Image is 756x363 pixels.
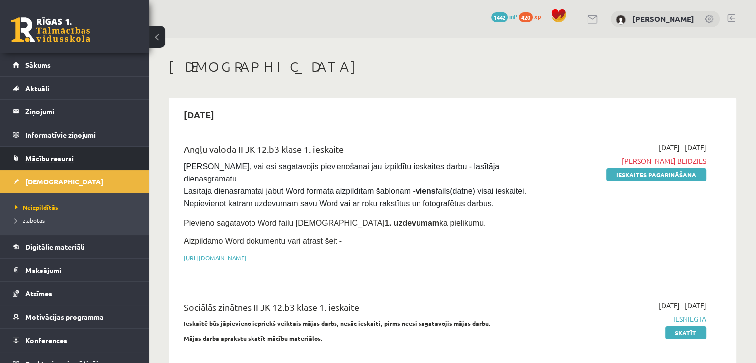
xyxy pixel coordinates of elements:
a: Maksājumi [13,259,137,281]
span: mP [509,12,517,20]
a: [PERSON_NAME] [632,14,694,24]
a: Informatīvie ziņojumi [13,123,137,146]
a: 420 xp [519,12,546,20]
span: [PERSON_NAME] beidzies [542,156,706,166]
a: Ziņojumi [13,100,137,123]
span: [DEMOGRAPHIC_DATA] [25,177,103,186]
a: [DEMOGRAPHIC_DATA] [13,170,137,193]
span: [DATE] - [DATE] [659,142,706,153]
h2: [DATE] [174,103,224,126]
strong: Ieskaitē būs jāpievieno iepriekš veiktais mājas darbs, nesāc ieskaiti, pirms neesi sagatavojis mā... [184,319,491,327]
a: Sākums [13,53,137,76]
a: Rīgas 1. Tālmācības vidusskola [11,17,90,42]
a: Neizpildītās [15,203,139,212]
span: Neizpildītās [15,203,58,211]
span: Aktuāli [25,84,49,92]
span: [DATE] - [DATE] [659,300,706,311]
legend: Ziņojumi [25,100,137,123]
strong: 1. uzdevumam [385,219,439,227]
a: Digitālie materiāli [13,235,137,258]
a: Aktuāli [13,77,137,99]
span: Pievieno sagatavoto Word failu [DEMOGRAPHIC_DATA] kā pielikumu. [184,219,486,227]
a: Atzīmes [13,282,137,305]
a: 1442 mP [491,12,517,20]
strong: Mājas darba aprakstu skatīt mācību materiālos. [184,334,323,342]
span: [PERSON_NAME], vai esi sagatavojis pievienošanai jau izpildītu ieskaites darbu - lasītāja dienasg... [184,162,528,208]
span: Atzīmes [25,289,52,298]
img: Alise Pukalova [616,15,626,25]
span: Motivācijas programma [25,312,104,321]
span: Iesniegta [542,314,706,324]
h1: [DEMOGRAPHIC_DATA] [169,58,736,75]
span: Izlabotās [15,216,45,224]
span: 1442 [491,12,508,22]
span: xp [534,12,541,20]
a: [URL][DOMAIN_NAME] [184,254,246,262]
a: Izlabotās [15,216,139,225]
a: Ieskaites pagarināšana [606,168,706,181]
span: 420 [519,12,533,22]
strong: viens [416,187,436,195]
div: Angļu valoda II JK 12.b3 klase 1. ieskaite [184,142,527,161]
legend: Informatīvie ziņojumi [25,123,137,146]
span: Digitālie materiāli [25,242,84,251]
span: Mācību resursi [25,154,74,163]
a: Konferences [13,329,137,352]
legend: Maksājumi [25,259,137,281]
a: Motivācijas programma [13,305,137,328]
span: Aizpildāmo Word dokumentu vari atrast šeit - [184,237,342,245]
a: Mācību resursi [13,147,137,170]
span: Konferences [25,336,67,345]
span: Sākums [25,60,51,69]
div: Sociālās zinātnes II JK 12.b3 klase 1. ieskaite [184,300,527,319]
a: Skatīt [665,326,706,339]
